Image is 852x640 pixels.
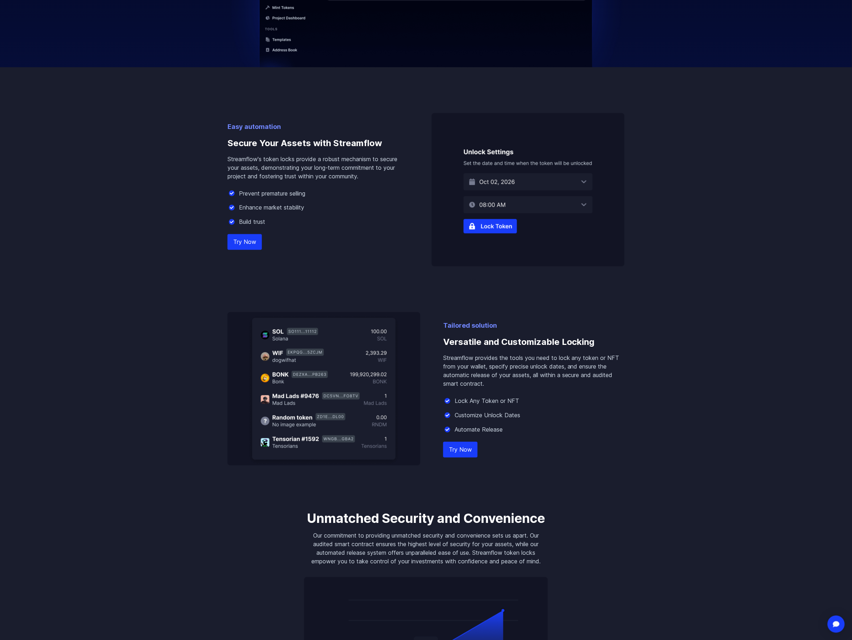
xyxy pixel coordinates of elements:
h3: Unmatched Security and Convenience [304,511,548,526]
img: Versatile and Customizable Locking [228,312,420,466]
a: Try Now [228,234,262,250]
p: Our commitment to providing unmatched security and convenience sets us apart. Our audited smart c... [304,531,548,566]
p: Build trust [239,218,265,226]
p: Tailored solution [443,321,624,331]
p: Prevent premature selling [239,189,305,198]
h3: Secure Your Assets with Streamflow [228,132,409,155]
p: Enhance market stability [239,203,304,212]
a: Try Now [443,442,478,458]
div: Open Intercom Messenger [828,616,845,633]
img: Secure Your Assets with Streamflow [432,113,624,266]
h3: Versatile and Customizable Locking [443,331,624,354]
p: Customize Unlock Dates [455,411,520,420]
p: Lock Any Token or NFT [455,397,519,405]
p: Automate Release [455,425,503,434]
p: Easy automation [228,122,409,132]
p: Streamflow's token locks provide a robust mechanism to secure your assets, demonstrating your lon... [228,155,409,181]
p: Streamflow provides the tools you need to lock any token or NFT from your wallet, specify precise... [443,354,624,388]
